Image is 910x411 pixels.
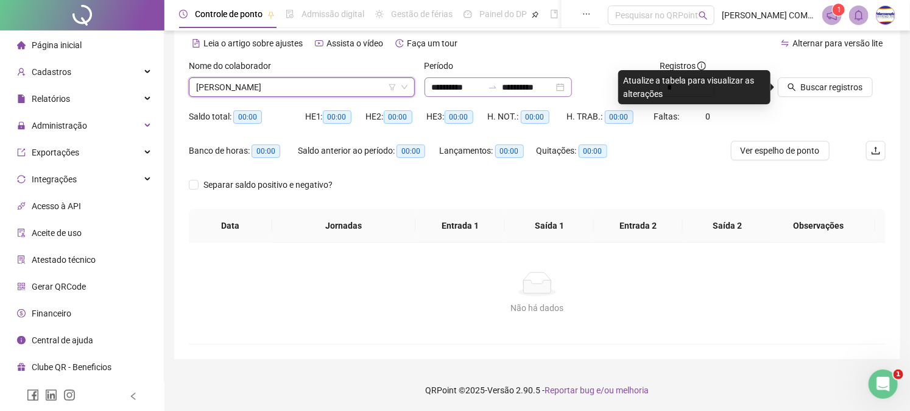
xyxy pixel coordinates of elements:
sup: 1 [833,4,845,16]
span: upload [871,146,881,155]
span: Observações [772,219,866,232]
span: 00:00 [384,110,412,124]
span: Atestado técnico [32,255,96,265]
span: filter [389,84,396,91]
span: Admissão digital [302,9,364,19]
span: 00:00 [579,145,607,158]
span: api [17,202,26,210]
span: 00:00 [605,110,633,124]
span: facebook [27,389,39,401]
span: sun [375,10,384,18]
span: instagram [63,389,76,401]
span: left [129,392,138,401]
span: Controle de ponto [195,9,263,19]
span: user-add [17,68,26,76]
button: Ver espelho de ponto [731,141,830,160]
span: book [550,10,559,18]
span: Central de ajuda [32,335,93,345]
span: Assista o vídeo [326,38,383,48]
span: pushpin [532,11,539,18]
span: Versão [488,385,515,395]
span: sync [17,175,26,184]
span: home [17,41,26,49]
span: [PERSON_NAME] COMUNICAÇÃO VISUAL [722,9,815,22]
span: gift [17,363,26,371]
span: search [788,83,796,91]
span: file-done [286,10,294,18]
div: Banco de horas: [189,144,298,158]
span: export [17,148,26,157]
span: info-circle [17,336,26,345]
span: ellipsis [582,10,591,18]
span: 1 [837,5,841,14]
span: qrcode [17,282,26,291]
span: 00:00 [323,110,351,124]
span: search [699,11,708,20]
label: Nome do colaborador [189,59,279,73]
span: 00:00 [252,145,280,158]
th: Data [189,209,272,243]
span: info-circle [697,62,706,70]
div: H. TRAB.: [567,110,654,124]
div: HE 2: [366,110,427,124]
span: 00:00 [495,145,524,158]
iframe: Intercom live chat [869,370,898,399]
span: solution [17,256,26,264]
span: youtube [315,39,323,48]
span: Administração [32,121,87,130]
div: Saldo anterior ao período: [298,144,439,158]
span: MAYCON DOUGLAS SOUSA DA SILVA [196,78,407,96]
span: Financeiro [32,309,71,318]
span: audit [17,229,26,237]
span: Separar saldo positivo e negativo? [199,178,337,191]
span: clock-circle [179,10,188,18]
div: Saldo total: [189,110,305,124]
span: dashboard [464,10,472,18]
th: Saída 2 [683,209,772,243]
span: Clube QR - Beneficios [32,362,111,372]
span: notification [827,10,838,21]
span: 00:00 [233,110,262,124]
span: to [488,82,498,92]
span: Cadastros [32,67,71,77]
span: lock [17,121,26,130]
span: Gestão de férias [391,9,453,19]
th: Entrada 1 [415,209,504,243]
span: Alternar para versão lite [792,38,883,48]
div: H. NOT.: [488,110,567,124]
span: Integrações [32,174,77,184]
label: Período [425,59,462,73]
div: Não há dados [203,301,871,315]
span: Aceite de uso [32,228,82,238]
span: down [401,84,408,91]
span: 1 [894,370,903,379]
th: Jornadas [272,209,416,243]
div: HE 3: [427,110,488,124]
span: Registros [660,59,706,73]
div: Quitações: [537,144,624,158]
div: Atualize a tabela para visualizar as alterações [618,70,771,104]
span: pushpin [267,11,275,18]
span: Ver espelho de ponto [741,144,820,157]
span: 0 [706,112,711,121]
span: Página inicial [32,40,82,50]
span: Relatórios [32,94,70,104]
img: 75333 [876,6,895,24]
span: Buscar registros [801,80,863,94]
span: Faltas: [654,112,682,121]
div: Lançamentos: [439,144,537,158]
span: Gerar QRCode [32,282,86,291]
span: history [395,39,404,48]
th: Saída 1 [505,209,594,243]
div: HE 1: [305,110,366,124]
span: bell [853,10,864,21]
span: file-text [192,39,200,48]
span: 00:00 [397,145,425,158]
span: Reportar bug e/ou melhoria [545,385,649,395]
th: Observações [762,209,875,243]
span: file [17,95,26,103]
span: Exportações [32,148,79,157]
span: swap [781,39,789,48]
span: Painel do DP [479,9,527,19]
button: Buscar registros [778,77,873,97]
